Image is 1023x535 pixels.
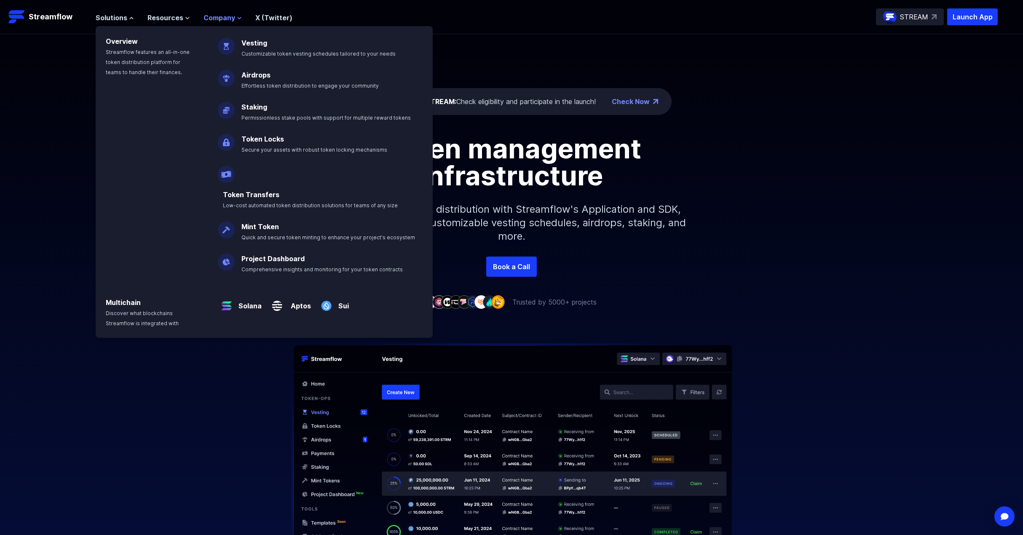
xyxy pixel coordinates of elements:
[466,295,479,308] img: company-6
[432,295,446,308] img: company-2
[947,8,998,25] button: Launch App
[218,127,235,151] img: Token Locks
[204,13,235,23] span: Company
[449,295,463,308] img: company-4
[218,291,235,314] img: Solana
[335,294,349,311] a: Sui
[241,51,396,57] span: Customizable token vesting schedules tailored to your needs
[147,13,183,23] span: Resources
[235,294,262,311] a: Solana
[241,83,379,89] span: Effortless token distribution to engage your community
[106,310,179,326] span: Discover what blockchains Streamflow is integrated with
[241,222,279,231] a: Mint Token
[241,115,411,121] span: Permissionless stake pools with support for multiple reward tokens
[318,291,335,314] img: Sui
[512,297,597,307] p: Trusted by 5000+ projects
[241,234,415,241] span: Quick and secure token minting to enhance your project's ecosystem
[241,254,305,263] a: Project Dashboard
[491,295,505,308] img: company-9
[241,147,387,153] span: Secure your assets with robust token locking mechanisms
[147,13,190,23] button: Resources
[612,96,650,107] a: Check Now
[218,215,235,238] img: Mint Token
[29,11,72,23] p: Streamflow
[96,13,134,23] button: Solutions
[994,506,1015,527] div: Open Intercom Messenger
[441,295,454,308] img: company-3
[883,10,897,24] img: streamflow-logo-circle.png
[653,99,658,104] img: top-right-arrow.png
[486,257,537,277] a: Book a Call
[876,8,944,25] a: STREAM
[8,8,25,25] img: Streamflow Logo
[218,63,235,87] img: Airdrops
[458,295,471,308] img: company-5
[330,189,693,257] p: Simplify your token distribution with Streamflow's Application and SDK, offering access to custom...
[241,103,267,111] a: Staking
[218,159,235,183] img: Payroll
[241,266,403,273] span: Comprehensive insights and monitoring for your token contracts
[106,49,190,75] span: Streamflow features an all-in-one token distribution platform for teams to handle their finances.
[474,295,488,308] img: company-7
[900,12,928,22] p: STREAM
[241,135,284,143] a: Token Locks
[106,298,141,307] a: Multichain
[218,247,235,270] img: Project Dashboard
[96,13,127,23] span: Solutions
[8,8,87,25] a: Streamflow
[932,14,937,19] img: top-right-arrow.svg
[382,96,596,107] div: Check eligibility and participate in the launch!
[223,190,279,199] a: Token Transfers
[218,95,235,119] img: Staking
[255,13,292,22] a: X (Twitter)
[223,202,398,209] span: Low-cost automated token distribution solutions for teams of any size
[322,135,701,189] h1: Token management infrastructure
[241,71,270,79] a: Airdrops
[106,37,138,45] a: Overview
[268,291,286,314] img: Aptos
[483,295,496,308] img: company-8
[218,31,235,55] img: Vesting
[286,294,311,311] a: Aptos
[241,39,267,47] a: Vesting
[204,13,242,23] button: Company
